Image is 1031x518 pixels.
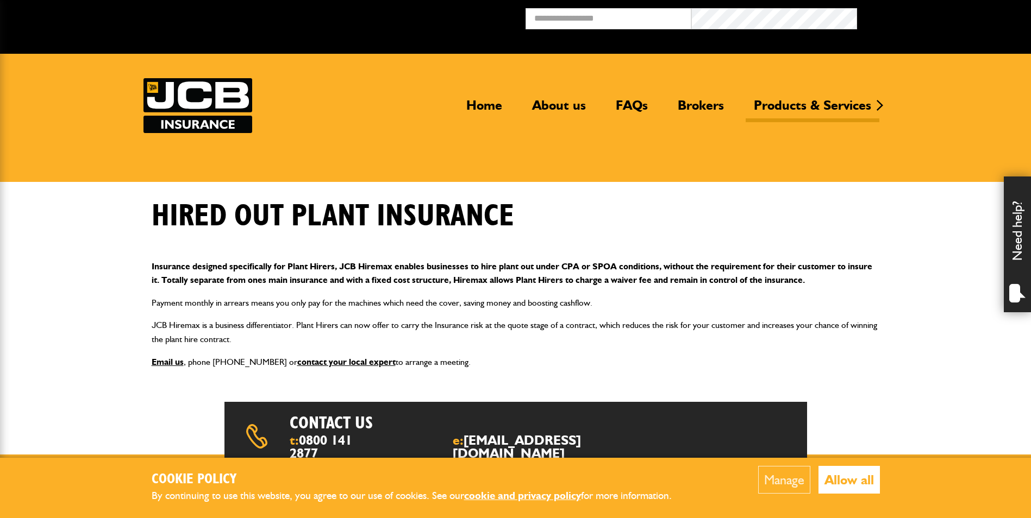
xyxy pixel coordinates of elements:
[1004,176,1031,312] div: Need help?
[464,489,581,502] a: cookie and privacy policy
[746,97,879,122] a: Products & Services
[453,434,635,460] span: e:
[453,432,581,461] a: [EMAIL_ADDRESS][DOMAIN_NAME]
[152,198,514,235] h1: Hired out plant insurance
[818,466,880,494] button: Allow all
[152,318,880,346] p: JCB Hiremax is a business differentiator. Plant Hirers can now offer to carry the Insurance risk ...
[458,97,510,122] a: Home
[524,97,594,122] a: About us
[857,8,1023,25] button: Broker Login
[152,471,690,488] h2: Cookie Policy
[152,488,690,504] p: By continuing to use this website, you agree to our use of cookies. See our for more information.
[143,78,252,133] img: JCB Insurance Services logo
[290,413,545,433] h2: Contact us
[152,296,880,310] p: Payment monthly in arrears means you only pay for the machines which need the cover, saving money...
[152,260,880,287] p: Insurance designed specifically for Plant Hirers, JCB Hiremax enables businesses to hire plant ou...
[297,357,396,367] a: contact your local expert
[670,97,732,122] a: Brokers
[608,97,656,122] a: FAQs
[152,357,184,367] a: Email us
[290,432,352,461] a: 0800 141 2877
[152,355,880,369] p: , phone [PHONE_NUMBER] or to arrange a meeting.
[758,466,810,494] button: Manage
[143,78,252,133] a: JCB Insurance Services
[290,434,361,460] span: t:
